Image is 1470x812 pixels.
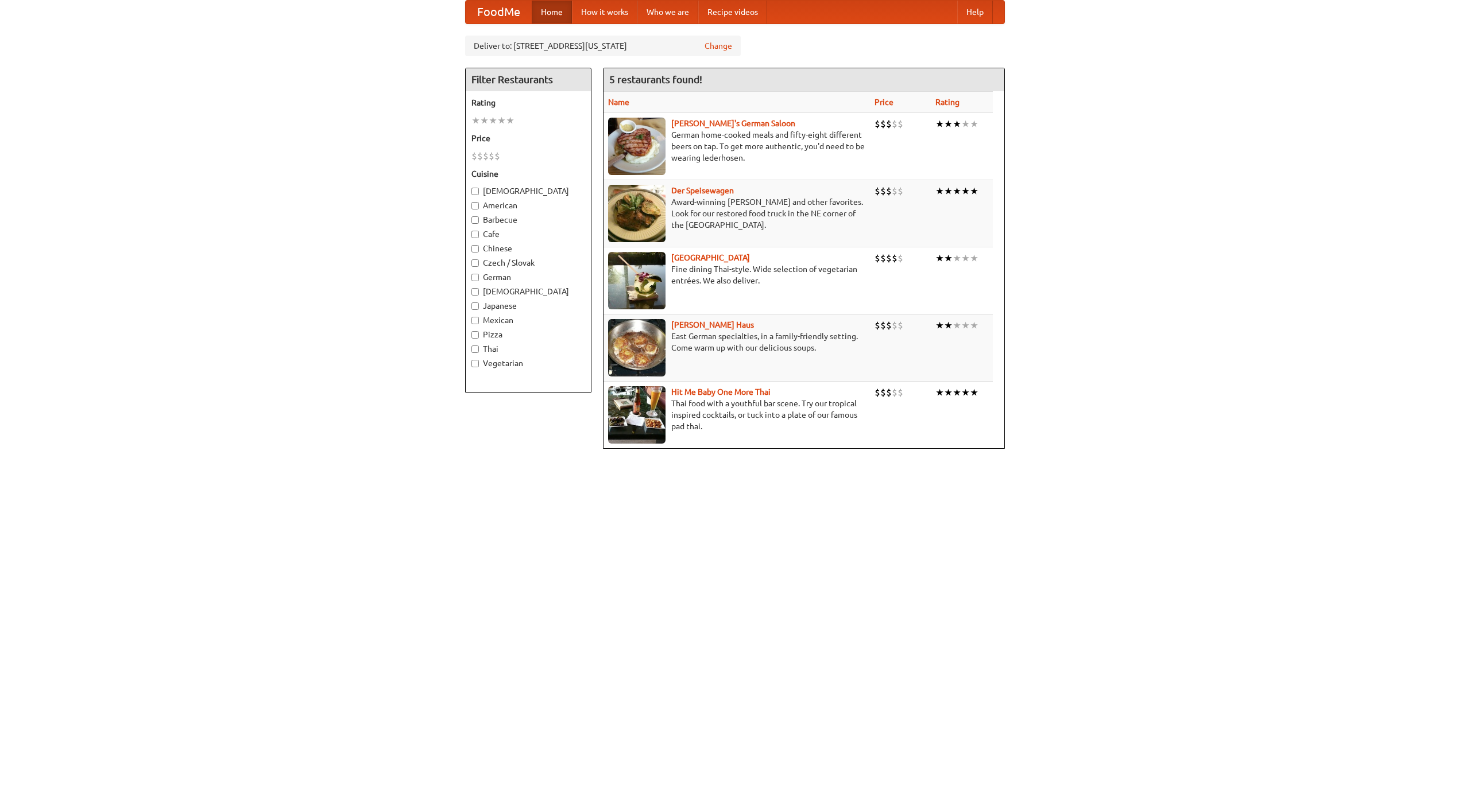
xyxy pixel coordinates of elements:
a: [PERSON_NAME]'s German Saloon [671,119,795,128]
li: ★ [970,386,978,399]
li: ★ [935,252,944,265]
li: $ [880,252,886,265]
label: [DEMOGRAPHIC_DATA] [471,185,585,197]
li: ★ [961,118,970,130]
li: $ [892,386,898,399]
img: babythai.jpg [608,386,666,444]
li: $ [886,185,892,197]
li: $ [886,386,892,399]
input: Barbecue [471,216,479,224]
li: ★ [953,252,961,265]
li: $ [892,319,898,332]
li: $ [880,386,886,399]
a: Rating [935,98,960,107]
img: speisewagen.jpg [608,185,666,242]
li: $ [898,118,903,130]
a: Home [532,1,572,24]
li: ★ [961,319,970,332]
li: $ [898,252,903,265]
li: ★ [953,118,961,130]
input: German [471,274,479,281]
a: Help [957,1,993,24]
a: Who we are [637,1,698,24]
li: $ [483,150,489,162]
li: ★ [953,185,961,197]
li: ★ [944,118,953,130]
a: [GEOGRAPHIC_DATA] [671,253,750,262]
label: German [471,271,585,283]
li: ★ [970,118,978,130]
h5: Price [471,133,585,144]
label: Vegetarian [471,358,585,369]
div: Deliver to: [STREET_ADDRESS][US_STATE] [465,36,741,56]
li: $ [477,150,483,162]
li: ★ [944,319,953,332]
label: Mexican [471,314,585,326]
li: ★ [489,114,497,127]
li: $ [886,252,892,265]
a: How it works [572,1,637,24]
li: ★ [935,386,944,399]
img: esthers.jpg [608,118,666,175]
li: $ [892,252,898,265]
li: ★ [944,185,953,197]
li: $ [898,185,903,197]
p: Fine dining Thai-style. Wide selection of vegetarian entrées. We also deliver. [608,263,865,286]
label: Thai [471,343,585,355]
a: [PERSON_NAME] Haus [671,320,754,329]
li: ★ [970,319,978,332]
li: ★ [935,319,944,332]
p: German home-cooked meals and fifty-eight different beers on tap. To get more authentic, you'd nee... [608,129,865,164]
label: Chinese [471,243,585,254]
li: $ [875,319,880,332]
li: ★ [497,114,506,127]
input: Chinese [471,245,479,252]
li: $ [892,118,898,130]
li: ★ [970,185,978,197]
input: Thai [471,345,479,353]
li: ★ [935,185,944,197]
li: ★ [961,185,970,197]
input: Mexican [471,317,479,324]
label: Barbecue [471,214,585,226]
p: Award-winning [PERSON_NAME] and other favorites. Look for our restored food truck in the NE corne... [608,196,865,231]
li: $ [886,319,892,332]
li: ★ [961,252,970,265]
li: $ [489,150,494,162]
h5: Rating [471,97,585,108]
li: ★ [961,386,970,399]
li: $ [875,185,880,197]
a: Name [608,98,629,107]
li: $ [886,118,892,130]
input: Cafe [471,231,479,238]
li: ★ [471,114,480,127]
a: Der Speisewagen [671,186,734,195]
input: [DEMOGRAPHIC_DATA] [471,188,479,195]
input: [DEMOGRAPHIC_DATA] [471,288,479,296]
li: $ [880,185,886,197]
li: $ [875,386,880,399]
label: Czech / Slovak [471,257,585,269]
label: Pizza [471,329,585,340]
a: Hit Me Baby One More Thai [671,387,771,397]
li: ★ [953,386,961,399]
label: [DEMOGRAPHIC_DATA] [471,286,585,297]
p: Thai food with a youthful bar scene. Try our tropical inspired cocktails, or tuck into a plate of... [608,398,865,432]
li: $ [898,319,903,332]
a: Price [875,98,893,107]
input: Vegetarian [471,360,479,367]
li: ★ [944,386,953,399]
a: Change [705,40,732,52]
img: kohlhaus.jpg [608,319,666,376]
h4: Filter Restaurants [466,68,591,91]
li: $ [471,150,477,162]
p: East German specialties, in a family-friendly setting. Come warm up with our delicious soups. [608,331,865,353]
a: Recipe videos [698,1,767,24]
label: American [471,200,585,211]
label: Cafe [471,228,585,240]
input: American [471,202,479,209]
